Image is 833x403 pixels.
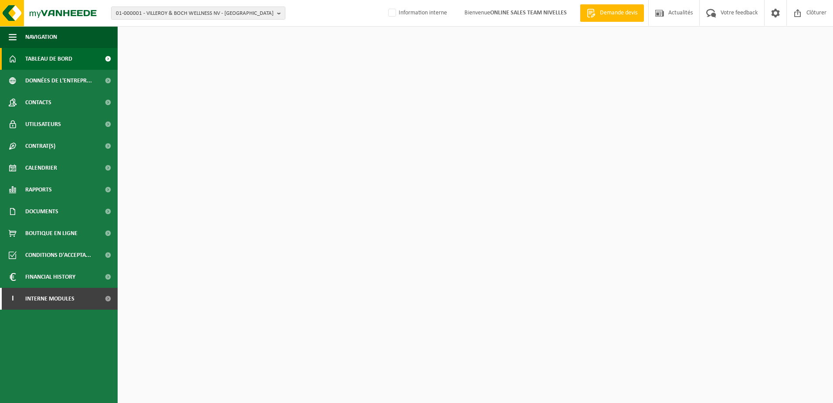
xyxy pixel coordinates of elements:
[25,288,74,310] span: Interne modules
[25,113,61,135] span: Utilisateurs
[111,7,285,20] button: 01-000001 - VILLEROY & BOCH WELLNESS NV - [GEOGRAPHIC_DATA]
[490,10,567,16] strong: ONLINE SALES TEAM NIVELLES
[25,70,92,92] span: Données de l'entrepr...
[25,244,91,266] span: Conditions d'accepta...
[25,92,51,113] span: Contacts
[25,135,55,157] span: Contrat(s)
[9,288,17,310] span: I
[580,4,644,22] a: Demande devis
[25,201,58,222] span: Documents
[598,9,640,17] span: Demande devis
[25,26,57,48] span: Navigation
[386,7,447,20] label: Information interne
[25,157,57,179] span: Calendrier
[25,266,75,288] span: Financial History
[116,7,274,20] span: 01-000001 - VILLEROY & BOCH WELLNESS NV - [GEOGRAPHIC_DATA]
[25,48,72,70] span: Tableau de bord
[25,222,78,244] span: Boutique en ligne
[25,179,52,201] span: Rapports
